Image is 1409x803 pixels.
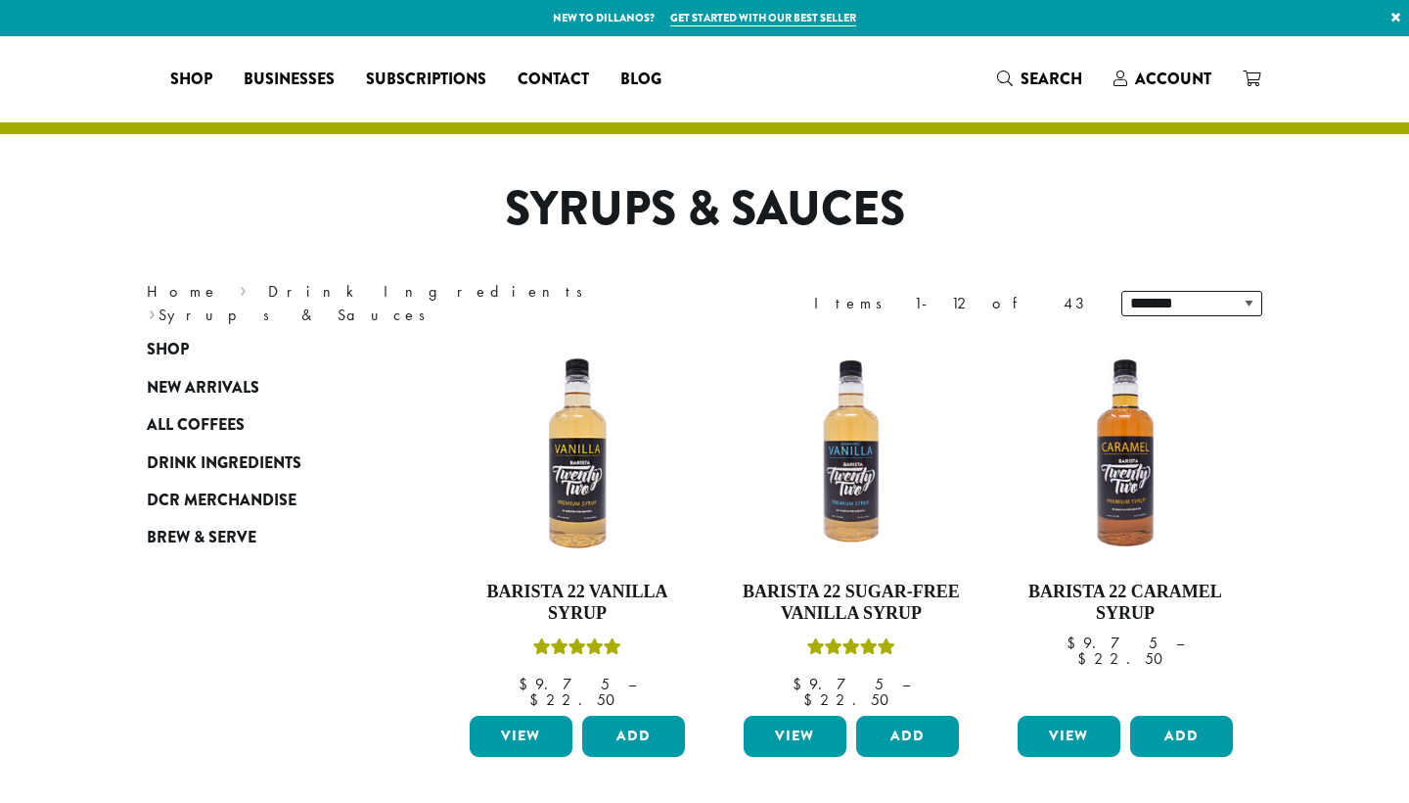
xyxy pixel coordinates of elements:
a: View [1018,716,1120,757]
a: All Coffees [147,406,382,444]
h1: Syrups & Sauces [132,181,1277,238]
span: Blog [620,68,661,92]
div: Items 1-12 of 43 [814,292,1092,315]
a: Barista 22 Caramel Syrup [1013,341,1238,708]
a: Drink Ingredients [147,444,382,481]
bdi: 22.50 [803,689,898,710]
span: – [628,674,636,694]
span: New Arrivals [147,376,259,401]
span: – [902,674,910,694]
span: Drink Ingredients [147,451,301,476]
button: Add [856,716,959,757]
bdi: 9.75 [1067,633,1158,653]
span: $ [793,674,809,694]
img: CARAMEL-1-300x300.png [1013,341,1238,566]
span: DCR Merchandise [147,489,296,513]
span: Contact [518,68,589,92]
a: View [470,716,572,757]
a: Brew & Serve [147,519,382,556]
h4: Barista 22 Caramel Syrup [1013,582,1238,624]
a: Barista 22 Sugar-Free Vanilla SyrupRated 5.00 out of 5 [739,341,964,708]
img: VANILLA-300x300.png [465,341,690,566]
a: Drink Ingredients [268,281,596,302]
img: SF-VANILLA-300x300.png [739,341,964,566]
span: Account [1135,68,1211,90]
button: Add [1130,716,1233,757]
span: Search [1021,68,1082,90]
span: Businesses [244,68,335,92]
span: $ [519,674,535,694]
span: $ [1077,648,1094,669]
a: Shop [147,331,382,368]
bdi: 22.50 [529,689,624,710]
div: Rated 5.00 out of 5 [533,636,621,665]
span: $ [803,689,820,710]
span: $ [1067,633,1083,653]
div: Rated 5.00 out of 5 [807,636,895,665]
a: Search [981,63,1098,95]
a: DCR Merchandise [147,482,382,519]
span: All Coffees [147,413,245,438]
a: New Arrivals [147,369,382,406]
h4: Barista 22 Sugar-Free Vanilla Syrup [739,582,964,624]
span: Subscriptions [366,68,486,92]
h4: Barista 22 Vanilla Syrup [465,582,690,624]
span: › [240,273,247,304]
a: Home [147,281,219,302]
span: Shop [147,338,189,362]
button: Add [582,716,685,757]
span: – [1176,633,1184,653]
span: Shop [170,68,212,92]
bdi: 9.75 [793,674,884,694]
nav: Breadcrumb [147,280,675,327]
bdi: 9.75 [519,674,610,694]
span: › [149,297,156,327]
a: Barista 22 Vanilla SyrupRated 5.00 out of 5 [465,341,690,708]
a: View [744,716,846,757]
a: Shop [155,64,228,95]
a: Get started with our best seller [670,10,856,26]
span: Brew & Serve [147,526,256,550]
span: $ [529,689,546,710]
bdi: 22.50 [1077,648,1172,669]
